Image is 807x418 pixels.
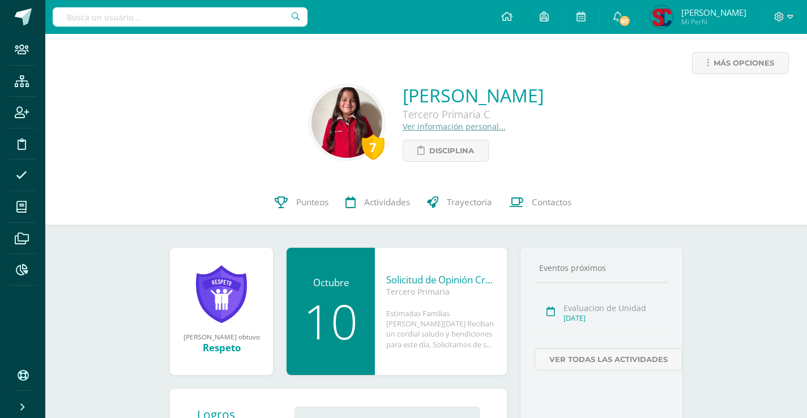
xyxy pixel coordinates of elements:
a: Más opciones [692,52,789,74]
div: [DATE] [563,313,665,323]
div: Tercero Primaria C [403,107,544,121]
span: Contactos [532,196,571,208]
a: Actividades [337,180,419,225]
div: Estimadas Familias [PERSON_NAME][DATE] Reciban un cordial saludo y bendiciones para este día. Sol... [386,308,496,350]
a: Trayectoria [419,180,501,225]
div: Octubre [298,276,364,289]
div: 10 [298,298,364,345]
div: Evaluacion de Unidad [563,303,665,313]
div: 7 [362,134,385,160]
span: [PERSON_NAME] [681,7,746,18]
span: Trayectoria [447,196,492,208]
a: Disciplina [403,140,489,162]
a: Ver todas las actividades [535,348,682,370]
img: fe069f7b8a8b914e1bb122a54e18b4a3.png [311,87,382,158]
a: Ver información personal... [403,121,506,132]
a: Contactos [501,180,580,225]
span: Mi Perfil [681,17,746,27]
div: Tercero Primaria [386,286,496,297]
span: Más opciones [714,53,774,74]
a: Punteos [266,180,337,225]
img: 26b5407555be4a9decb46f7f69f839ae.png [650,6,673,28]
span: Disciplina [429,140,474,161]
div: Solicitud de Opinión Creciendo en Familia [386,273,496,286]
input: Busca un usuario... [53,7,308,27]
div: Respeto [181,341,262,354]
span: 67 [618,15,630,27]
span: Actividades [364,196,410,208]
div: [PERSON_NAME] obtuvo [181,332,262,341]
div: Eventos próximos [535,262,668,273]
a: [PERSON_NAME] [403,83,544,107]
span: Punteos [296,196,328,208]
